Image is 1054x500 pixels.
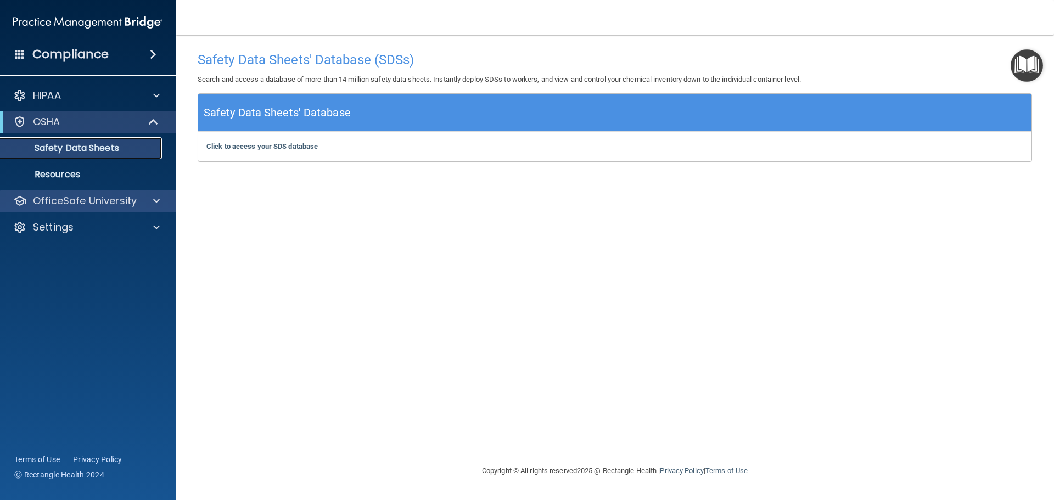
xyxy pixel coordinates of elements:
p: Safety Data Sheets [7,143,157,154]
a: OSHA [13,115,159,128]
a: Privacy Policy [73,454,122,465]
iframe: Drift Widget Chat Controller [864,422,1041,466]
p: Resources [7,169,157,180]
h4: Safety Data Sheets' Database (SDSs) [198,53,1032,67]
p: Search and access a database of more than 14 million safety data sheets. Instantly deploy SDSs to... [198,73,1032,86]
a: Click to access your SDS database [206,142,318,150]
img: PMB logo [13,12,162,33]
a: Terms of Use [705,467,748,475]
p: OSHA [33,115,60,128]
h4: Compliance [32,47,109,62]
h5: Safety Data Sheets' Database [204,103,351,122]
a: OfficeSafe University [13,194,160,207]
a: Privacy Policy [660,467,703,475]
span: Ⓒ Rectangle Health 2024 [14,469,104,480]
p: HIPAA [33,89,61,102]
div: Copyright © All rights reserved 2025 @ Rectangle Health | | [414,453,815,488]
a: Terms of Use [14,454,60,465]
a: Settings [13,221,160,234]
button: Open Resource Center [1011,49,1043,82]
a: HIPAA [13,89,160,102]
p: Settings [33,221,74,234]
p: OfficeSafe University [33,194,137,207]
